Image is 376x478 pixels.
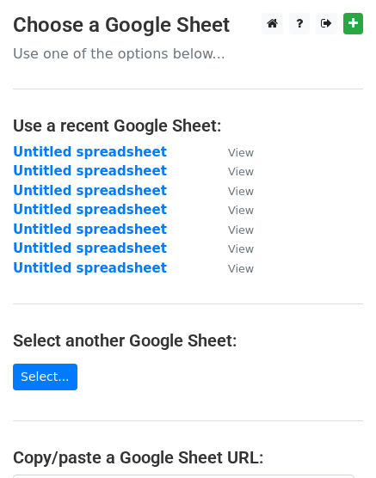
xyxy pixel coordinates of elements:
a: View [211,163,254,179]
small: View [228,204,254,217]
a: View [211,144,254,160]
small: View [228,262,254,275]
a: Select... [13,364,77,390]
a: View [211,241,254,256]
h4: Use a recent Google Sheet: [13,115,363,136]
h4: Select another Google Sheet: [13,330,363,351]
a: View [211,260,254,276]
small: View [228,146,254,159]
a: Untitled spreadsheet [13,202,167,218]
h4: Copy/paste a Google Sheet URL: [13,447,363,468]
a: Untitled spreadsheet [13,144,167,160]
small: View [228,224,254,236]
a: Untitled spreadsheet [13,241,167,256]
a: Untitled spreadsheet [13,183,167,199]
small: View [228,242,254,255]
small: View [228,165,254,178]
a: Untitled spreadsheet [13,260,167,276]
a: Untitled spreadsheet [13,163,167,179]
small: View [228,185,254,198]
a: Untitled spreadsheet [13,222,167,237]
h3: Choose a Google Sheet [13,13,363,38]
a: View [211,202,254,218]
a: View [211,222,254,237]
a: View [211,183,254,199]
p: Use one of the options below... [13,45,363,63]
